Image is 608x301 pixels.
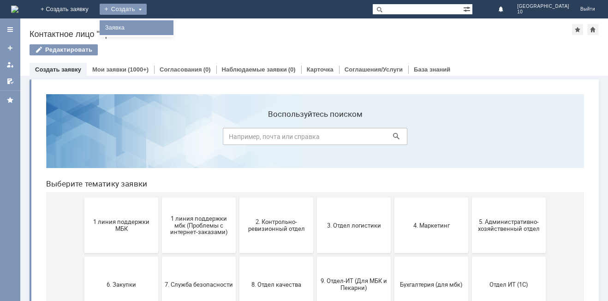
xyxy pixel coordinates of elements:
[572,24,583,35] div: Добавить в избранное
[433,170,507,225] button: Отдел ИТ (1С)
[345,66,403,73] a: Соглашения/Услуги
[46,111,119,166] button: 1 линия поддержки МБК
[3,41,18,55] a: Создать заявку
[203,132,272,145] span: 2. Контрольно-ревизионный отдел
[201,111,274,166] button: 2. Контрольно-ревизионный отдел
[184,41,369,58] input: Например, почта или справка
[46,229,119,284] button: Отдел-ИТ (Битрикс24 и CRM)
[356,170,429,225] button: Бухгалтерия (для мбк)
[517,9,569,15] span: 10
[278,229,352,284] button: Франчайзинг
[48,194,117,201] span: 6. Закупки
[126,128,194,149] span: 1 линия поддержки мбк (Проблемы с интернет-заказами)
[123,229,197,284] button: Отдел-ИТ (Офис)
[222,66,287,73] a: Наблюдаемые заявки
[281,191,349,205] span: 9. Отдел-ИТ (Для МБК и Пекарни)
[414,66,450,73] a: База знаний
[11,6,18,13] a: Перейти на домашнюю страницу
[126,194,194,201] span: 7. Служба безопасности
[7,92,545,102] header: Выберите тематику заявки
[436,194,504,201] span: Отдел ИТ (1С)
[436,246,504,267] span: [PERSON_NAME]. Услуги ИТ для МБК (оформляет L1)
[184,23,369,32] label: Воспользуйтесь поиском
[517,4,569,9] span: [GEOGRAPHIC_DATA]
[433,111,507,166] button: 5. Административно-хозяйственный отдел
[278,170,352,225] button: 9. Отдел-ИТ (Для МБК и Пекарни)
[3,74,18,89] a: Мои согласования
[35,66,81,73] a: Создать заявку
[203,194,272,201] span: 8. Отдел качества
[358,194,427,201] span: Бухгалтерия (для мбк)
[123,111,197,166] button: 1 линия поддержки мбк (Проблемы с интернет-заказами)
[30,30,572,39] div: Контактное лицо "Брянск 10"
[358,250,427,264] span: Это соглашение не активно!
[3,57,18,72] a: Мои заявки
[288,66,296,73] div: (0)
[201,229,274,284] button: Финансовый отдел
[128,66,149,73] div: (1000+)
[356,229,429,284] button: Это соглашение не активно!
[126,253,194,260] span: Отдел-ИТ (Офис)
[281,253,349,260] span: Франчайзинг
[201,170,274,225] button: 8. Отдел качества
[100,4,147,15] div: Создать
[436,132,504,145] span: 5. Административно-хозяйственный отдел
[46,170,119,225] button: 6. Закупки
[307,66,334,73] a: Карточка
[278,111,352,166] button: 3. Отдел логистики
[48,132,117,145] span: 1 линия поддержки МБК
[463,4,472,13] span: Расширенный поиск
[92,66,126,73] a: Мои заявки
[11,6,18,13] img: logo
[203,253,272,260] span: Финансовый отдел
[123,170,197,225] button: 7. Служба безопасности
[281,135,349,142] span: 3. Отдел логистики
[587,24,598,35] div: Сделать домашней страницей
[203,66,211,73] div: (0)
[48,250,117,264] span: Отдел-ИТ (Битрикс24 и CRM)
[433,229,507,284] button: [PERSON_NAME]. Услуги ИТ для МБК (оформляет L1)
[101,22,172,33] a: Заявка
[160,66,202,73] a: Согласования
[356,111,429,166] button: 4. Маркетинг
[358,135,427,142] span: 4. Маркетинг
